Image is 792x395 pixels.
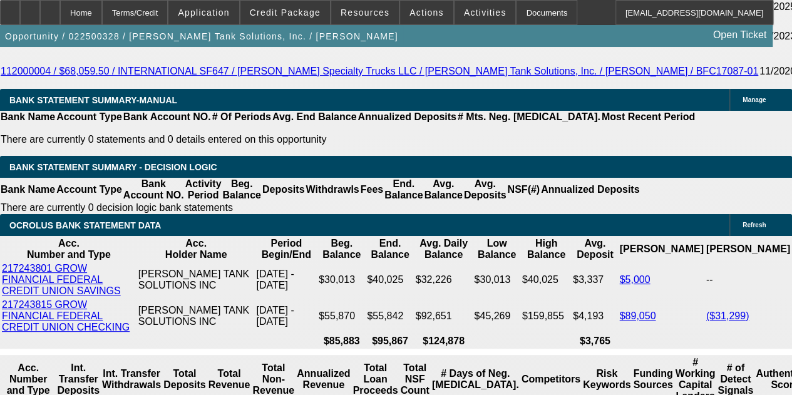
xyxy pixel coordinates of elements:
[2,263,121,296] a: 217243801 GROW FINANCIAL FEDERAL CREDIT UNION SAVINGS
[409,8,444,18] span: Actions
[619,274,650,285] a: $5,000
[464,8,507,18] span: Activities
[572,262,617,297] td: $3,337
[522,262,571,297] td: $40,025
[240,1,330,24] button: Credit Package
[743,222,766,228] span: Refresh
[415,237,473,261] th: Avg. Daily Balance
[415,299,473,334] td: $92,651
[222,178,261,202] th: Beg. Balance
[706,310,749,321] a: ($31,299)
[357,111,456,123] th: Annualized Deposits
[619,237,704,261] th: [PERSON_NAME]
[455,1,516,24] button: Activities
[1,66,758,76] a: 112000004 / $68,059.50 / INTERNATIONAL SF647 / [PERSON_NAME] Specialty Trucks LLC / [PERSON_NAME]...
[360,178,384,202] th: Fees
[366,237,413,261] th: End. Balance
[272,111,357,123] th: Avg. End Balance
[522,299,571,334] td: $159,855
[318,262,365,297] td: $30,013
[212,111,272,123] th: # Of Periods
[185,178,222,202] th: Activity Period
[1,237,136,261] th: Acc. Number and Type
[255,237,317,261] th: Period Begin/End
[331,1,399,24] button: Resources
[123,111,212,123] th: Bank Account NO.
[507,178,540,202] th: NSF(#)
[138,237,255,261] th: Acc. Holder Name
[384,178,423,202] th: End. Balance
[572,237,617,261] th: Avg. Deposit
[366,262,413,297] td: $40,025
[168,1,239,24] button: Application
[5,31,398,41] span: Opportunity / 022500328 / [PERSON_NAME] Tank Solutions, Inc. / [PERSON_NAME]
[9,162,217,172] span: Bank Statement Summary - Decision Logic
[56,111,123,123] th: Account Type
[540,178,640,202] th: Annualized Deposits
[2,299,130,332] a: 217243815 GROW FINANCIAL FEDERAL CREDIT UNION CHECKING
[9,95,177,105] span: BANK STATEMENT SUMMARY-MANUAL
[415,335,473,347] th: $124,878
[56,178,123,202] th: Account Type
[619,310,656,321] a: $89,050
[366,299,413,334] td: $55,842
[473,262,520,297] td: $30,013
[601,111,696,123] th: Most Recent Period
[255,262,317,297] td: [DATE] - [DATE]
[708,24,771,46] a: Open Ticket
[318,237,365,261] th: Beg. Balance
[473,237,520,261] th: Low Balance
[572,299,617,334] td: $4,193
[9,220,161,230] span: OCROLUS BANK STATEMENT DATA
[250,8,321,18] span: Credit Package
[1,134,695,145] p: There are currently 0 statements and 0 details entered on this opportunity
[743,96,766,103] span: Manage
[423,178,463,202] th: Avg. Balance
[706,262,791,297] td: --
[463,178,507,202] th: Avg. Deposits
[522,237,571,261] th: High Balance
[341,8,389,18] span: Resources
[473,299,520,334] td: $45,269
[415,262,473,297] td: $32,226
[123,178,185,202] th: Bank Account NO.
[366,335,413,347] th: $95,867
[138,299,255,334] td: [PERSON_NAME] TANK SOLUTIONS INC
[178,8,229,18] span: Application
[255,299,317,334] td: [DATE] - [DATE]
[572,335,617,347] th: $3,765
[138,262,255,297] td: [PERSON_NAME] TANK SOLUTIONS INC
[457,111,601,123] th: # Mts. Neg. [MEDICAL_DATA].
[318,299,365,334] td: $55,870
[262,178,306,202] th: Deposits
[305,178,359,202] th: Withdrawls
[400,1,453,24] button: Actions
[318,335,365,347] th: $85,883
[706,237,791,261] th: [PERSON_NAME]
